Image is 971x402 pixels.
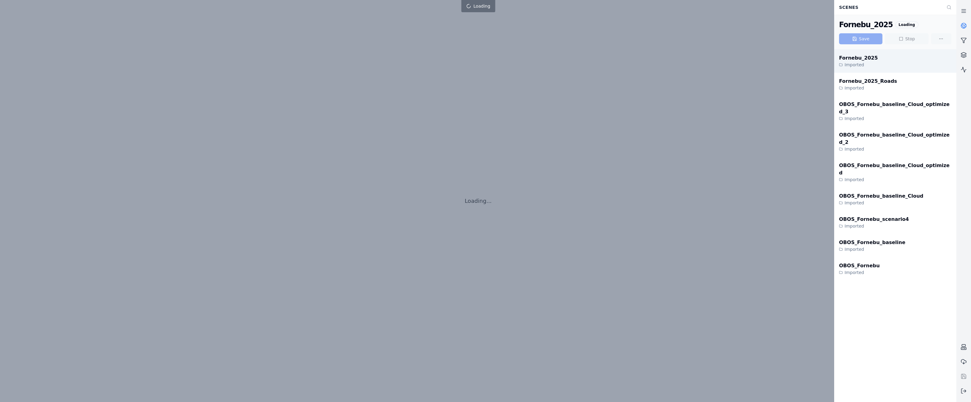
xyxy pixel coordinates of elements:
[839,200,923,206] div: Imported
[839,192,923,200] div: OBOS_Fornebu_baseline_Cloud
[895,21,918,28] div: Loading
[839,162,951,177] div: OBOS_Fornebu_baseline_Cloud_optimized
[839,146,951,152] div: Imported
[839,269,880,276] div: Imported
[839,20,893,30] div: Fornebu_2025
[839,177,951,183] div: Imported
[473,3,490,9] span: Loading
[839,223,909,229] div: Imported
[839,101,951,115] div: OBOS_Fornebu_baseline_Cloud_optimized_3
[839,216,909,223] div: OBOS_Fornebu_scenario4
[465,197,491,205] p: Loading...
[839,239,905,246] div: OBOS_Fornebu_baseline
[839,131,951,146] div: OBOS_Fornebu_baseline_Cloud_optimized_2
[839,246,905,252] div: Imported
[839,54,878,62] div: Fornebu_2025
[839,262,880,269] div: OBOS_Fornebu
[839,85,897,91] div: Imported
[835,2,943,13] div: Scenes
[839,62,878,68] div: Imported
[839,115,951,122] div: Imported
[839,78,897,85] div: Fornebu_2025_Roads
